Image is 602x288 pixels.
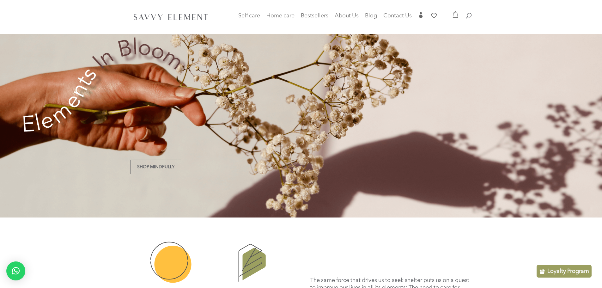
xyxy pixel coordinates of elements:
span: About Us [335,13,359,19]
a: Self care [238,14,260,26]
a: Home care [266,14,295,26]
a: Shop Mindfully [131,160,181,174]
span:  [418,12,424,18]
a:  [418,12,424,22]
img: green [234,240,268,285]
span: Home care [266,13,295,19]
span: Bestsellers [301,13,328,19]
a: Blog [365,14,377,22]
img: sustainable [149,240,193,284]
span: Blog [365,13,377,19]
a: About Us [335,14,359,22]
p: Loyalty Program [547,267,589,275]
a: Bestsellers [301,14,328,22]
a: Contact Us [383,14,412,22]
span: Contact Us [383,13,412,19]
img: SavvyElement [132,12,210,22]
span: Self care [238,13,260,19]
